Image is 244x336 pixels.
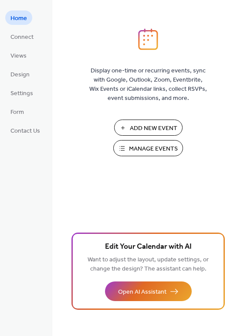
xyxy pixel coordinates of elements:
span: Edit Your Calendar with AI [105,241,192,253]
span: Connect [10,33,34,42]
a: Design [5,67,35,81]
span: Display one-time or recurring events, sync with Google, Outlook, Zoom, Eventbrite, Wix Events or ... [89,66,207,103]
a: Settings [5,86,38,100]
a: Connect [5,29,39,44]
span: Form [10,108,24,117]
span: Views [10,51,27,61]
button: Add New Event [114,120,183,136]
span: Manage Events [129,144,178,154]
span: Add New Event [130,124,177,133]
a: Contact Us [5,123,45,137]
a: Views [5,48,32,62]
a: Form [5,104,29,119]
span: Design [10,70,30,79]
span: Home [10,14,27,23]
button: Open AI Assistant [105,281,192,301]
span: Settings [10,89,33,98]
button: Manage Events [113,140,183,156]
a: Home [5,10,32,25]
span: Contact Us [10,127,40,136]
span: Want to adjust the layout, update settings, or change the design? The assistant can help. [88,254,209,275]
span: Open AI Assistant [118,288,166,297]
img: logo_icon.svg [138,28,158,50]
